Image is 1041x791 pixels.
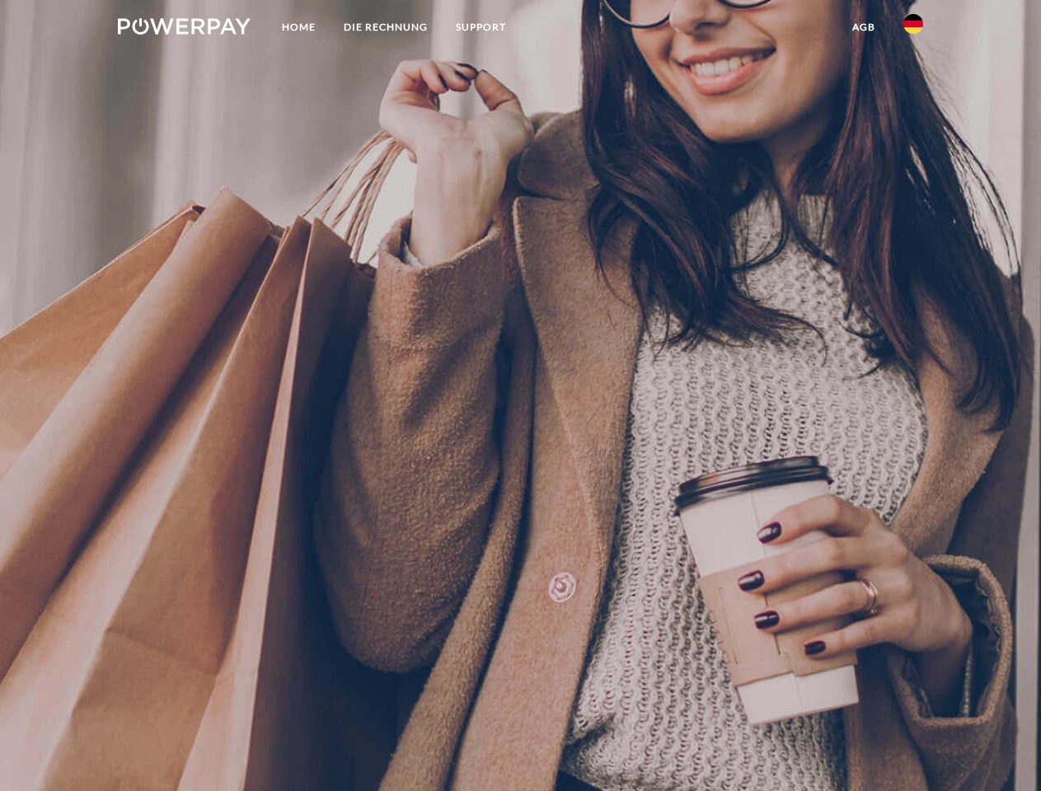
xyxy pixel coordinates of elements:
[118,18,251,35] img: logo-powerpay-white.svg
[268,12,330,42] a: Home
[903,14,923,34] img: de
[330,12,442,42] a: DIE RECHNUNG
[838,12,889,42] a: agb
[442,12,520,42] a: SUPPORT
